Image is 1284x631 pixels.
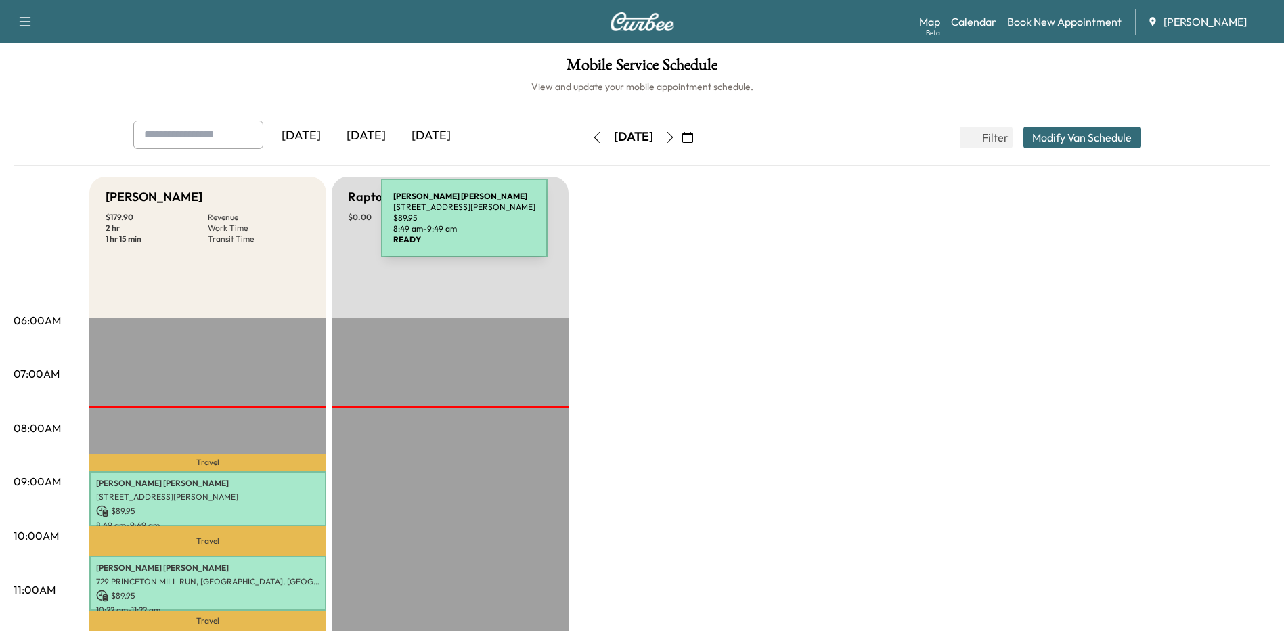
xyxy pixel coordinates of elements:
p: 1 hr 15 min [106,234,208,244]
p: $ 89.95 [96,505,319,517]
a: Calendar [951,14,996,30]
p: 09:00AM [14,473,61,489]
p: [PERSON_NAME] [PERSON_NAME] [96,478,319,489]
div: [DATE] [614,129,653,146]
p: 11:00AM [14,582,56,598]
p: 8:49 am - 9:49 am [96,520,319,531]
p: Revenue [208,212,310,223]
h5: [PERSON_NAME] [106,188,202,206]
p: 2 hr [106,223,208,234]
p: 07:00AM [14,366,60,382]
div: Beta [926,28,940,38]
p: Work Time [208,223,310,234]
h5: Raptor - OFFLINE [348,188,448,206]
img: Curbee Logo [610,12,675,31]
span: [PERSON_NAME] [1164,14,1247,30]
p: Travel [89,526,326,556]
p: $ 89.95 [96,590,319,602]
p: [PERSON_NAME] [PERSON_NAME] [96,563,319,573]
span: Filter [982,129,1006,146]
div: [DATE] [334,121,399,152]
p: $ 0.00 [348,212,450,223]
p: 729 PRINCETON MILL RUN, [GEOGRAPHIC_DATA], [GEOGRAPHIC_DATA], [GEOGRAPHIC_DATA] [96,576,319,587]
p: Transit Time [208,234,310,244]
p: 10:22 am - 11:22 am [96,605,319,615]
div: [DATE] [269,121,334,152]
p: 08:00AM [14,420,61,436]
button: Filter [960,127,1013,148]
h6: View and update your mobile appointment schedule. [14,80,1270,93]
p: 10:00AM [14,527,59,544]
a: Book New Appointment [1007,14,1122,30]
h1: Mobile Service Schedule [14,57,1270,80]
a: MapBeta [919,14,940,30]
p: [STREET_ADDRESS][PERSON_NAME] [96,492,319,502]
p: $ 179.90 [106,212,208,223]
div: [DATE] [399,121,464,152]
button: Modify Van Schedule [1023,127,1141,148]
p: 06:00AM [14,312,61,328]
p: Travel [89,454,326,471]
